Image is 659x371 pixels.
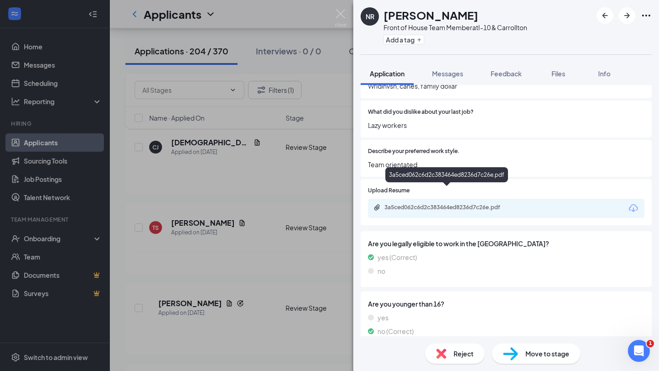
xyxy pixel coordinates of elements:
[378,326,414,336] span: no (Correct)
[368,159,644,170] span: Team orientated
[366,12,374,21] div: NR
[491,69,522,78] span: Feedback
[384,23,527,32] div: Front of House Team Member at I-10 & Carrollton
[368,147,459,156] span: Describe your preferred work style.
[621,10,632,21] svg: ArrowRight
[628,340,650,362] iframe: Intercom live chat
[368,81,644,91] span: Wrldinvsn, canes, family dollar
[384,204,513,211] div: 3a5ced062c6d2c383464ed8236d7c26e.pdf
[525,349,569,359] span: Move to stage
[384,7,478,23] h1: [PERSON_NAME]
[647,340,654,347] span: 1
[600,10,610,21] svg: ArrowLeftNew
[378,252,417,262] span: yes (Correct)
[368,108,474,117] span: What did you dislike about your last job?
[628,203,639,214] svg: Download
[454,349,474,359] span: Reject
[368,186,410,195] span: Upload Resume
[368,299,644,309] span: Are you younger than 16?
[598,69,610,78] span: Info
[551,69,565,78] span: Files
[432,69,463,78] span: Messages
[416,37,422,42] svg: Plus
[385,167,508,182] div: 3a5ced062c6d2c383464ed8236d7c26e.pdf
[384,35,424,44] button: PlusAdd a tag
[378,313,389,323] span: yes
[373,204,381,211] svg: Paperclip
[597,7,613,24] button: ArrowLeftNew
[373,204,522,212] a: Paperclip3a5ced062c6d2c383464ed8236d7c26e.pdf
[641,10,652,21] svg: Ellipses
[378,266,385,276] span: no
[619,7,635,24] button: ArrowRight
[368,120,644,130] span: Lazy workers
[370,69,405,78] span: Application
[368,238,644,249] span: Are you legally eligible to work in the [GEOGRAPHIC_DATA]?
